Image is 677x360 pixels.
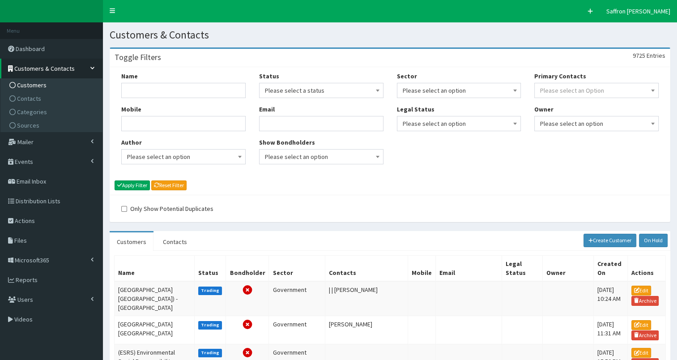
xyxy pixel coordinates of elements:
td: [PERSON_NAME] [325,316,408,344]
span: Please select an option [397,116,521,131]
label: Email [259,105,275,114]
span: Files [14,236,27,244]
a: Contacts [3,92,102,105]
label: Trading [198,349,222,357]
a: Archive [631,330,659,340]
span: Please select an option [403,117,515,130]
label: Legal Status [397,105,434,114]
span: Please select an option [127,150,240,163]
label: Sector [397,72,417,81]
th: Mobile [408,256,436,282]
span: Customers & Contacts [14,64,75,73]
a: Archive [631,296,659,306]
h1: Customers & Contacts [110,29,670,41]
span: Users [17,296,33,304]
th: Actions [627,256,665,282]
label: Status [259,72,279,81]
th: Sector [269,256,325,282]
label: Owner [534,105,554,114]
span: Customers [17,81,47,89]
span: Please select a status [259,83,383,98]
span: Please select an option [121,149,246,164]
span: Mailer [17,138,34,146]
span: Dashboard [16,45,45,53]
td: [GEOGRAPHIC_DATA] [GEOGRAPHIC_DATA] [115,316,195,344]
label: Mobile [121,105,141,114]
span: Actions [15,217,35,225]
button: Apply Filter [115,180,150,190]
span: Contacts [17,94,41,103]
span: Events [15,158,33,166]
span: Please select an Option [540,86,604,94]
a: Create Customer [583,234,637,247]
span: Entries [647,51,665,60]
a: Edit [631,286,651,296]
th: Created On [593,256,627,282]
span: Please select an option [540,117,653,130]
a: Categories [3,105,102,119]
a: On Hold [639,234,668,247]
th: Name [115,256,195,282]
span: Please select an option [259,149,383,164]
span: Email Inbox [17,177,46,185]
span: Saffron [PERSON_NAME] [606,7,670,15]
label: Show Bondholders [259,138,315,147]
th: Status [194,256,226,282]
span: Please select an option [534,116,659,131]
h3: Toggle Filters [115,53,161,61]
th: Email [436,256,502,282]
label: Author [121,138,142,147]
a: Contacts [156,232,194,251]
span: Please select an option [397,83,521,98]
td: [DATE] 11:31 AM [593,316,627,344]
td: Government [269,316,325,344]
th: Legal Status [502,256,542,282]
span: Videos [14,315,33,323]
td: Government [269,281,325,316]
a: Edit [631,348,651,358]
td: [DATE] 10:24 AM [593,281,627,316]
label: Only Show Potential Duplicates [121,204,213,213]
th: Contacts [325,256,408,282]
label: Trading [198,321,222,329]
span: Please select an option [265,150,378,163]
a: Sources [3,119,102,132]
span: Categories [17,108,47,116]
span: Please select a status [265,84,378,97]
span: Distribution Lists [16,197,60,205]
label: Name [121,72,138,81]
td: [GEOGRAPHIC_DATA] [GEOGRAPHIC_DATA]) - [GEOGRAPHIC_DATA] [115,281,195,316]
span: 9725 [633,51,645,60]
a: Reset Filter [151,180,187,190]
a: Customers [3,78,102,92]
label: Trading [198,287,222,295]
td: | | [PERSON_NAME] [325,281,408,316]
span: Sources [17,121,39,129]
th: Owner [542,256,593,282]
span: Microsoft365 [15,256,49,264]
input: Only Show Potential Duplicates [121,206,127,212]
label: Primary Contacts [534,72,586,81]
span: Please select an option [403,84,515,97]
a: Edit [631,320,651,330]
span: Reports [16,276,38,284]
th: Bondholder [226,256,269,282]
a: Customers [110,232,153,251]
